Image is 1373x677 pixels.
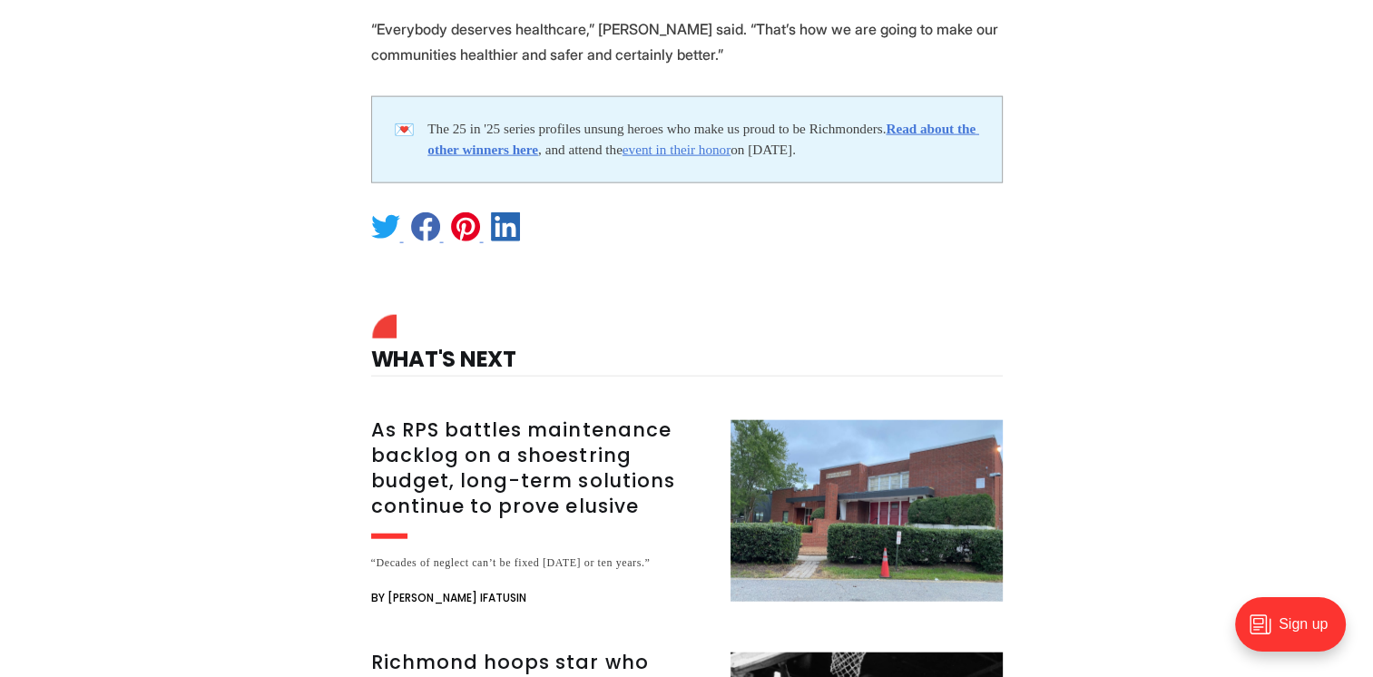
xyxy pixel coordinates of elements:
div: “Decades of neglect can’t be fixed [DATE] or ten years.” [371,554,709,573]
div: 💌 [394,119,428,161]
h3: As RPS battles maintenance backlog on a shoestring budget, long-term solutions continue to prove ... [371,417,709,519]
h4: What's Next [371,319,1003,377]
a: event in their honor [623,142,731,157]
p: “Everybody deserves healthcare,” [PERSON_NAME] said. “That’s how we are going to make our communi... [371,16,1003,67]
img: As RPS battles maintenance backlog on a shoestring budget, long-term solutions continue to prove ... [731,420,1003,602]
a: As RPS battles maintenance backlog on a shoestring budget, long-term solutions continue to prove ... [371,420,1003,609]
iframe: portal-trigger [1220,588,1373,677]
span: By [PERSON_NAME] Ifatusin [371,587,526,609]
div: The 25 in '25 series profiles unsung heroes who make us proud to be Richmonders. , and attend the... [427,119,979,161]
